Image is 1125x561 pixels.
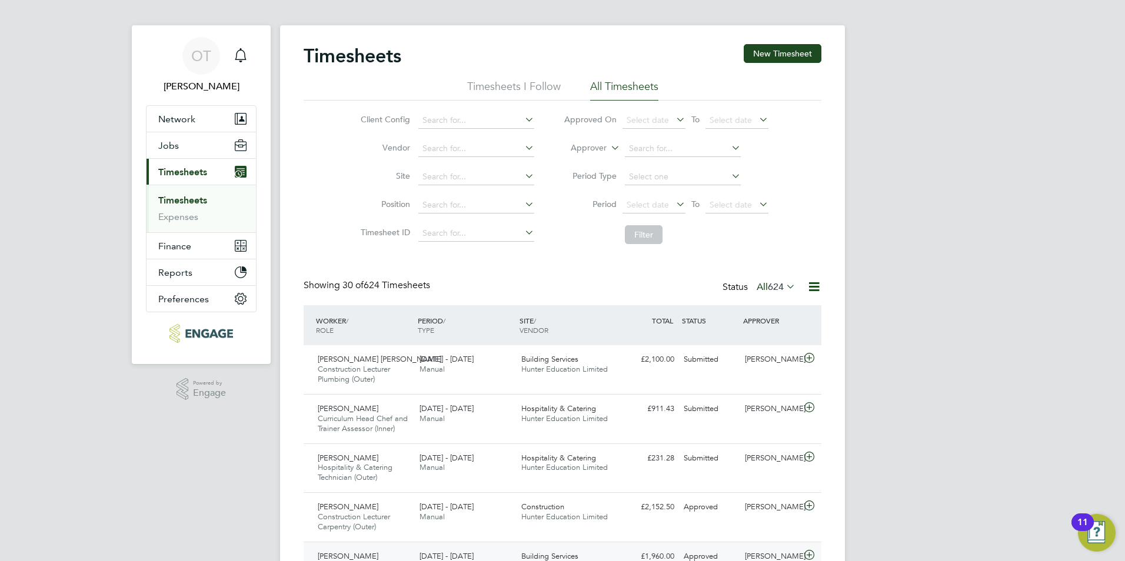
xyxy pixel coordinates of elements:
[418,112,534,129] input: Search for...
[521,502,564,512] span: Construction
[625,141,741,157] input: Search for...
[318,462,392,482] span: Hospitality & Catering Technician (Outer)
[158,140,179,151] span: Jobs
[627,199,669,210] span: Select date
[158,293,209,305] span: Preferences
[521,413,608,423] span: Hunter Education Limited
[740,310,801,331] div: APPROVER
[318,354,441,364] span: [PERSON_NAME] [PERSON_NAME]
[318,413,408,433] span: Curriculum Head Chef and Trainer Assessor (Inner)
[688,196,703,212] span: To
[520,325,548,335] span: VENDOR
[521,462,608,472] span: Hunter Education Limited
[618,399,679,419] div: £911.43
[420,512,445,522] span: Manual
[357,142,410,153] label: Vendor
[147,185,256,232] div: Timesheets
[534,316,536,325] span: /
[342,279,364,291] span: 30 of
[316,325,334,335] span: ROLE
[357,171,410,181] label: Site
[467,79,561,101] li: Timesheets I Follow
[627,115,669,125] span: Select date
[420,354,474,364] span: [DATE] - [DATE]
[1077,522,1088,537] div: 11
[710,199,752,210] span: Select date
[554,142,607,154] label: Approver
[740,497,801,517] div: [PERSON_NAME]
[679,350,740,369] div: Submitted
[169,324,232,343] img: huntereducation-logo-retina.png
[147,159,256,185] button: Timesheets
[590,79,658,101] li: All Timesheets
[740,399,801,419] div: [PERSON_NAME]
[146,79,257,93] span: Olivia Triassi
[146,324,257,343] a: Go to home page
[625,225,663,244] button: Filter
[418,225,534,242] input: Search for...
[723,279,798,296] div: Status
[304,44,401,68] h2: Timesheets
[158,113,195,125] span: Network
[521,354,578,364] span: Building Services
[757,281,796,293] label: All
[147,286,256,312] button: Preferences
[768,281,784,293] span: 624
[420,551,474,561] span: [DATE] - [DATE]
[418,169,534,185] input: Search for...
[191,48,211,64] span: OT
[415,310,517,340] div: PERIOD
[318,512,390,532] span: Construction Lecturer Carpentry (Outer)
[357,199,410,209] label: Position
[420,364,445,374] span: Manual
[679,449,740,468] div: Submitted
[679,497,740,517] div: Approved
[420,413,445,423] span: Manual
[132,25,271,364] nav: Main navigation
[158,211,198,222] a: Expenses
[521,403,596,413] span: Hospitality & Catering
[418,197,534,213] input: Search for...
[420,462,445,472] span: Manual
[517,310,618,340] div: SITE
[158,267,192,278] span: Reports
[346,316,348,325] span: /
[318,502,378,512] span: [PERSON_NAME]
[521,551,578,561] span: Building Services
[147,259,256,285] button: Reports
[357,114,410,125] label: Client Config
[418,325,434,335] span: TYPE
[710,115,752,125] span: Select date
[420,502,474,512] span: [DATE] - [DATE]
[420,403,474,413] span: [DATE] - [DATE]
[342,279,430,291] span: 624 Timesheets
[564,171,617,181] label: Period Type
[564,199,617,209] label: Period
[740,350,801,369] div: [PERSON_NAME]
[147,233,256,259] button: Finance
[618,449,679,468] div: £231.28
[679,310,740,331] div: STATUS
[147,106,256,132] button: Network
[158,166,207,178] span: Timesheets
[618,350,679,369] div: £2,100.00
[193,388,226,398] span: Engage
[688,112,703,127] span: To
[625,169,741,185] input: Select one
[304,279,432,292] div: Showing
[521,512,608,522] span: Hunter Education Limited
[147,132,256,158] button: Jobs
[740,449,801,468] div: [PERSON_NAME]
[420,453,474,463] span: [DATE] - [DATE]
[521,364,608,374] span: Hunter Education Limited
[318,551,378,561] span: [PERSON_NAME]
[357,227,410,238] label: Timesheet ID
[318,364,390,384] span: Construction Lecturer Plumbing (Outer)
[652,316,673,325] span: TOTAL
[313,310,415,340] div: WORKER
[158,195,207,206] a: Timesheets
[418,141,534,157] input: Search for...
[146,37,257,93] a: OT[PERSON_NAME]
[177,378,227,400] a: Powered byEngage
[564,114,617,125] label: Approved On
